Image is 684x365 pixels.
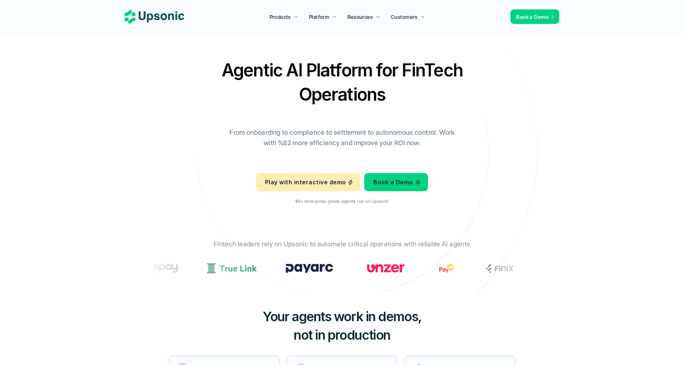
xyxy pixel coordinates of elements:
[215,58,469,106] h2: Agentic AI Platform for FinTech Operations
[265,177,346,188] p: Play with interactive demo
[269,13,291,21] p: Products
[511,9,559,24] a: Book a Demo
[309,13,329,21] p: Platform
[265,10,303,23] a: Products
[263,309,421,324] span: Your agents work in demos,
[294,327,390,343] span: not in production
[374,177,413,188] p: Book a Demo
[214,239,470,249] p: Fintech leaders rely on Upsonic to automate critical operations with reliable AI agents
[391,13,418,21] p: Customers
[224,127,460,148] p: From onboarding to compliance to settlement to autonomous control. Work with %82 more efficiency ...
[348,13,373,21] p: Resources
[516,13,549,21] p: Book a Demo
[365,173,428,191] a: Book a Demo
[295,199,389,204] p: 1M+ enterprise-grade agents run on Upsonic
[256,173,361,191] a: Play with interactive demo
